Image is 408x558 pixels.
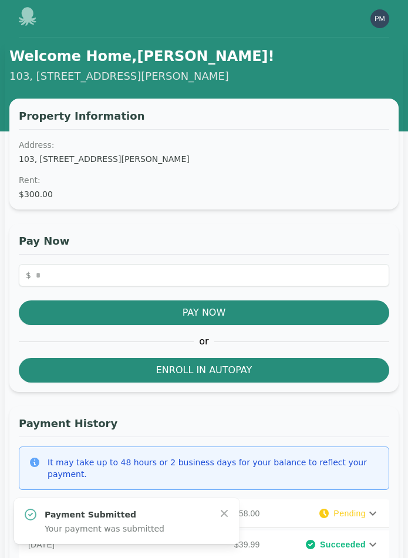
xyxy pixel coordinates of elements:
dt: Address: [19,139,389,151]
button: Enroll in Autopay [19,358,389,383]
span: Succeeded [320,539,366,550]
dd: $300.00 [19,188,389,200]
p: $39.99 [146,539,264,550]
p: Payment Submitted [45,509,209,520]
button: Pay Now [19,300,389,325]
p: 103, [STREET_ADDRESS][PERSON_NAME] [9,68,399,84]
span: or [194,334,215,349]
h3: Payment History [19,415,389,437]
dd: 103, [STREET_ADDRESS][PERSON_NAME] [19,153,389,165]
p: [DATE] [28,539,146,550]
span: Pending [333,508,366,519]
h3: Pay Now [19,233,389,255]
p: Your payment was submitted [45,523,209,535]
dt: Rent : [19,174,389,186]
div: It may take up to 48 hours or 2 business days for your balance to reflect your payment. [48,456,379,480]
h1: Welcome Home, [PERSON_NAME] ! [9,47,399,66]
h3: Property Information [19,108,389,130]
